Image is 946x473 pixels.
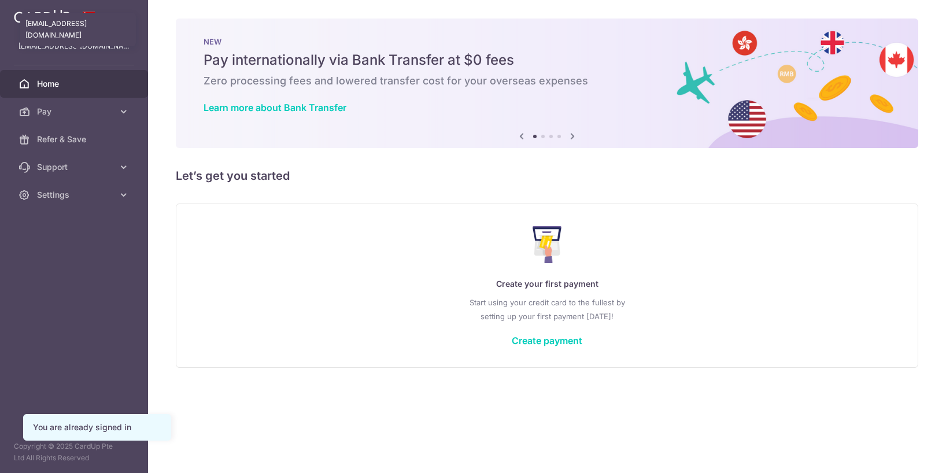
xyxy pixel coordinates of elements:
[33,422,161,433] div: You are already signed in
[37,161,113,173] span: Support
[199,277,895,291] p: Create your first payment
[204,102,346,113] a: Learn more about Bank Transfer
[199,295,895,323] p: Start using your credit card to the fullest by setting up your first payment [DATE]!
[204,51,890,69] h5: Pay internationally via Bank Transfer at $0 fees
[37,106,113,117] span: Pay
[204,74,890,88] h6: Zero processing fees and lowered transfer cost for your overseas expenses
[37,189,113,201] span: Settings
[176,19,918,148] img: Bank transfer banner
[533,226,562,263] img: Make Payment
[176,167,918,185] h5: Let’s get you started
[512,335,582,346] a: Create payment
[19,40,130,52] p: [EMAIL_ADDRESS][DOMAIN_NAME]
[14,9,71,23] img: CardUp
[20,13,136,46] div: [EMAIL_ADDRESS][DOMAIN_NAME]
[37,78,113,90] span: Home
[204,37,890,46] p: NEW
[37,134,113,145] span: Refer & Save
